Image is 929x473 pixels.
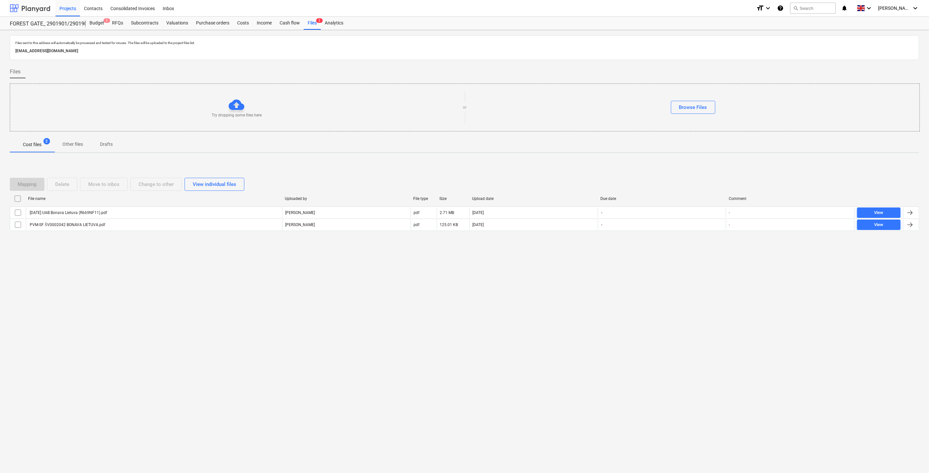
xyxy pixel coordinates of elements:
p: Drafts [99,141,114,148]
p: Cost files [23,141,41,148]
i: keyboard_arrow_down [865,4,873,12]
div: [DATE] UAB Bonava Lietuva (R669NF11).pdf [29,210,107,215]
a: Subcontracts [127,17,162,30]
a: Purchase orders [192,17,233,30]
p: Files sent to this address will automatically be processed and tested for viruses. The files will... [15,41,914,45]
div: pdf [414,222,419,227]
a: Cash flow [276,17,304,30]
button: View [857,207,901,218]
span: search [793,6,798,11]
div: Budget [86,17,108,30]
button: Search [790,3,836,14]
p: Other files [62,141,83,148]
span: 2 [104,18,110,23]
div: Comment [729,196,852,201]
p: [EMAIL_ADDRESS][DOMAIN_NAME] [15,48,914,54]
div: View individual files [193,180,236,189]
div: View [874,209,884,217]
div: 125.01 KB [440,222,458,227]
i: Knowledge base [777,4,784,12]
div: File name [28,196,280,201]
a: Budget2 [86,17,108,30]
div: Upload date [472,196,595,201]
a: Analytics [321,17,347,30]
div: Size [439,196,467,201]
div: File type [413,196,434,201]
p: [PERSON_NAME] [285,222,315,228]
span: 2 [43,138,50,145]
span: - [601,210,603,216]
span: Files [10,68,21,76]
i: notifications [841,4,848,12]
button: Browse Files [671,101,715,114]
i: keyboard_arrow_down [911,4,919,12]
div: PVM-SF ŠV0002042 BONAVA LIETUVA.pdf [29,222,105,227]
div: Try dropping some files hereorBrowse Files [10,84,920,131]
i: keyboard_arrow_down [764,4,772,12]
div: 2.71 MB [440,210,454,215]
div: FOREST GATE_ 2901901/2901902/2901903 [10,21,78,27]
div: pdf [414,210,419,215]
div: - [729,210,730,215]
div: [DATE] [472,210,484,215]
div: - [729,222,730,227]
button: View individual files [185,178,244,191]
a: Costs [233,17,253,30]
button: View [857,220,901,230]
div: Files [304,17,321,30]
iframe: Chat Widget [896,442,929,473]
a: Valuations [162,17,192,30]
i: format_size [756,4,764,12]
a: RFQs [108,17,127,30]
span: 2 [316,18,323,23]
div: [DATE] [472,222,484,227]
div: Uploaded by [285,196,408,201]
p: or [463,105,467,110]
span: [PERSON_NAME] [878,6,911,11]
div: Browse Files [679,103,707,112]
p: Try dropping some files here [212,113,262,118]
div: Due date [600,196,724,201]
div: View [874,221,884,229]
p: [PERSON_NAME] [285,210,315,216]
a: Income [253,17,276,30]
span: - [601,222,603,228]
a: Files2 [304,17,321,30]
